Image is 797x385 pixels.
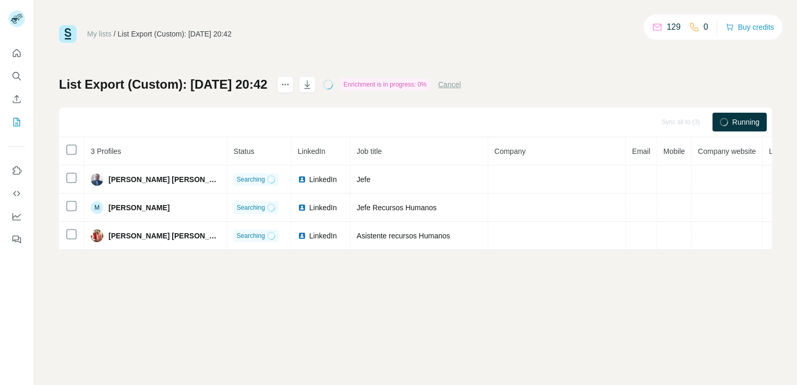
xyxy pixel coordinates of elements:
a: My lists [87,30,112,38]
div: Enrichment is in progress: 0% [341,78,430,91]
img: Surfe Logo [59,25,77,43]
span: LinkedIn [298,147,325,155]
span: [PERSON_NAME] [108,202,170,213]
button: Cancel [438,79,461,90]
span: Searching [237,231,265,240]
img: LinkedIn logo [298,175,306,184]
span: LinkedIn [309,174,337,185]
img: Avatar [91,230,103,242]
span: Email [632,147,650,155]
span: Asistente recursos Humanos [357,232,450,240]
span: LinkedIn [309,231,337,241]
button: Use Surfe API [8,184,25,203]
span: 3 Profiles [91,147,121,155]
button: actions [277,76,294,93]
button: Feedback [8,230,25,249]
li: / [114,29,116,39]
button: Use Surfe on LinkedIn [8,161,25,180]
h1: List Export (Custom): [DATE] 20:42 [59,76,268,93]
span: [PERSON_NAME] [PERSON_NAME] [108,231,221,241]
button: Quick start [8,44,25,63]
span: Jefe Recursos Humanos [357,203,437,212]
button: Dashboard [8,207,25,226]
img: LinkedIn logo [298,203,306,212]
button: Buy credits [726,20,774,34]
span: [PERSON_NAME] [PERSON_NAME] [108,174,221,185]
span: Running [732,117,759,127]
div: List Export (Custom): [DATE] 20:42 [118,29,232,39]
img: LinkedIn logo [298,232,306,240]
div: M [91,201,103,214]
span: LinkedIn [309,202,337,213]
span: Job title [357,147,382,155]
span: Searching [237,175,265,184]
span: Company [494,147,526,155]
button: My lists [8,113,25,131]
span: Company website [698,147,756,155]
img: Avatar [91,173,103,186]
span: Jefe [357,175,370,184]
span: Searching [237,203,265,212]
span: Landline [769,147,796,155]
button: Enrich CSV [8,90,25,109]
button: Search [8,67,25,86]
p: 129 [667,21,681,33]
p: 0 [704,21,708,33]
span: Status [234,147,255,155]
span: Mobile [663,147,685,155]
